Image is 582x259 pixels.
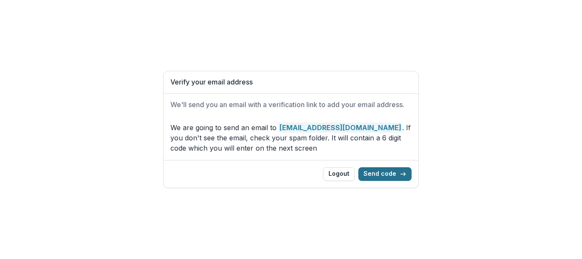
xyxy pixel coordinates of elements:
strong: [EMAIL_ADDRESS][DOMAIN_NAME] [279,122,402,133]
p: We are going to send an email to . If you don't see the email, check your spam folder. It will co... [170,122,412,153]
h2: We'll send you an email with a verification link to add your email address. [170,101,412,109]
button: Send code [358,167,412,181]
h1: Verify your email address [170,78,412,86]
button: Logout [323,167,355,181]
